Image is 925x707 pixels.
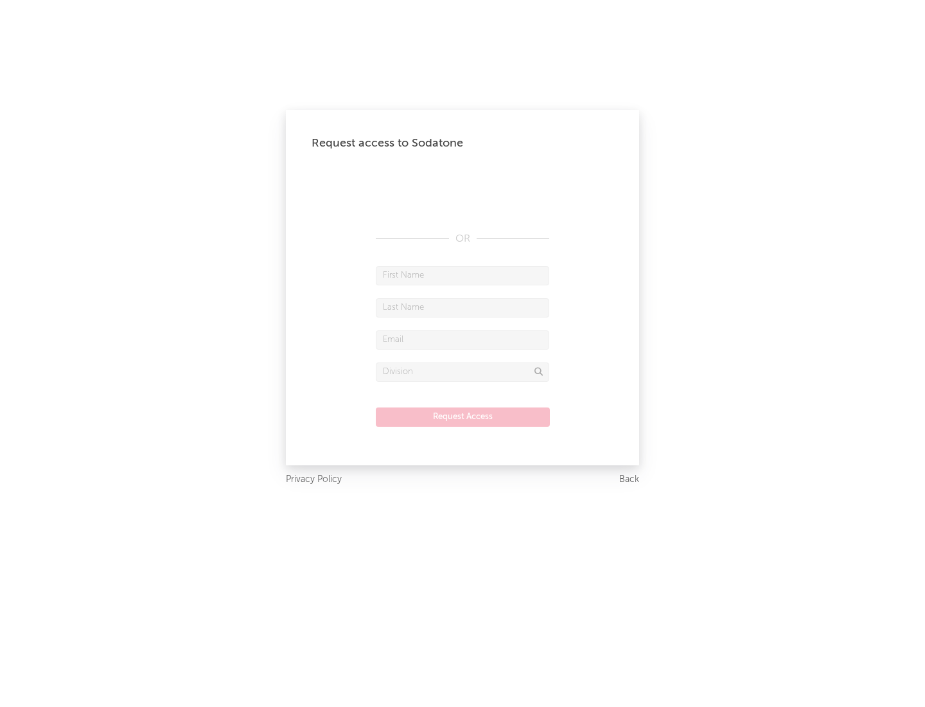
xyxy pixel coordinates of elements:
input: Email [376,330,549,350]
a: Privacy Policy [286,472,342,488]
div: Request access to Sodatone [312,136,613,151]
button: Request Access [376,407,550,427]
div: OR [376,231,549,247]
input: Division [376,362,549,382]
input: First Name [376,266,549,285]
a: Back [619,472,639,488]
input: Last Name [376,298,549,318]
